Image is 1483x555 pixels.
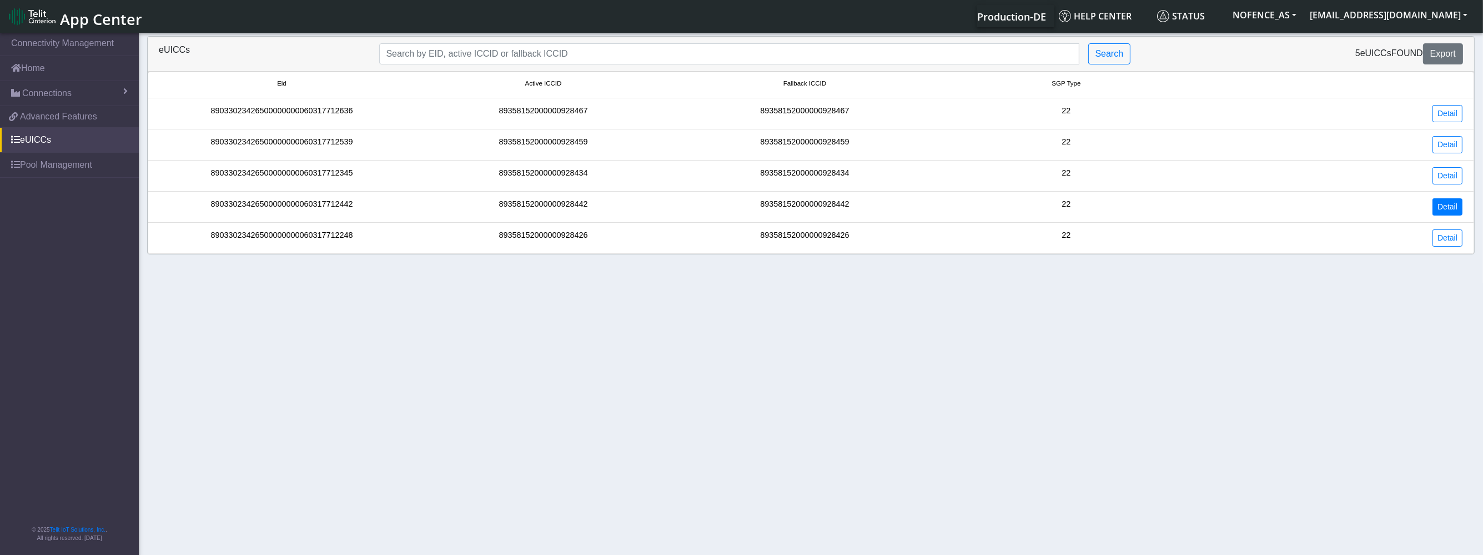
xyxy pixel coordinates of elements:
[50,527,105,533] a: Telit IoT Solutions, Inc.
[1054,5,1153,27] a: Help center
[1432,105,1462,122] a: Detail
[1432,229,1462,247] a: Detail
[1432,136,1462,153] a: Detail
[277,79,286,88] span: Eid
[1355,48,1360,58] span: 5
[977,10,1046,23] span: Production-DE
[413,136,674,153] div: 89358152000000928459
[674,229,936,247] div: 89358152000000928426
[22,87,72,100] span: Connections
[1430,49,1456,58] span: Export
[9,8,56,26] img: logo-telit-cinterion-gw-new.png
[936,167,1197,184] div: 22
[525,79,562,88] span: Active ICCID
[674,167,936,184] div: 89358152000000928434
[9,4,140,28] a: App Center
[1432,198,1462,216] a: Detail
[1157,10,1169,22] img: status.svg
[151,229,413,247] div: 89033023426500000000060317712248
[151,136,413,153] div: 89033023426500000000060317712539
[413,198,674,216] div: 89358152000000928442
[1157,10,1205,22] span: Status
[977,5,1045,27] a: Your current platform instance
[20,110,97,123] span: Advanced Features
[936,105,1197,122] div: 22
[674,136,936,153] div: 89358152000000928459
[1153,5,1226,27] a: Status
[936,229,1197,247] div: 22
[1391,48,1423,58] span: found
[936,136,1197,153] div: 22
[783,79,826,88] span: Fallback ICCID
[60,9,142,29] span: App Center
[1360,48,1391,58] span: eUICCs
[936,198,1197,216] div: 22
[1052,79,1080,88] span: SGP Type
[151,198,413,216] div: 89033023426500000000060317712442
[1059,10,1071,22] img: knowledge.svg
[1423,43,1463,64] button: Export
[413,105,674,122] div: 89358152000000928467
[674,105,936,122] div: 89358152000000928467
[151,167,413,184] div: 89033023426500000000060317712345
[674,198,936,216] div: 89358152000000928442
[151,105,413,122] div: 89033023426500000000060317712636
[413,229,674,247] div: 89358152000000928426
[1303,5,1474,25] button: [EMAIL_ADDRESS][DOMAIN_NAME]
[1226,5,1303,25] button: NOFENCE_AS
[413,167,674,184] div: 89358152000000928434
[1059,10,1132,22] span: Help center
[150,43,371,64] div: eUICCs
[1432,167,1462,184] a: Detail
[379,43,1079,64] input: Search...
[1088,43,1131,64] button: Search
